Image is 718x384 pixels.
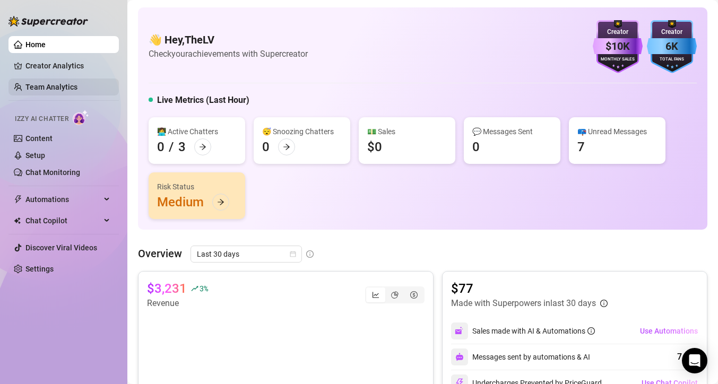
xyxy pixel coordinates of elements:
div: 👩‍💻 Active Chatters [157,126,237,137]
span: calendar [290,251,296,257]
div: segmented control [365,286,425,303]
article: $77 [451,280,608,297]
span: rise [191,285,198,292]
div: 7 [577,138,585,155]
div: 📪 Unread Messages [577,126,657,137]
div: Creator [647,27,697,37]
span: thunderbolt [14,195,22,204]
div: 6K [647,38,697,55]
span: info-circle [587,327,595,335]
a: Setup [25,151,45,160]
img: svg%3e [455,353,464,361]
div: Total Fans [647,56,697,63]
div: Creator [593,27,643,37]
div: 0 [157,138,165,155]
div: 3 [178,138,186,155]
div: Open Intercom Messenger [682,348,707,373]
span: line-chart [372,291,379,299]
div: Monthly Sales [593,56,643,63]
article: Revenue [147,297,207,310]
span: 3 % [200,283,207,293]
img: purple-badge-B9DA21FR.svg [593,20,643,73]
article: $3,231 [147,280,187,297]
span: arrow-right [199,143,206,151]
span: arrow-right [217,198,224,206]
div: 0 [472,138,480,155]
a: Team Analytics [25,83,77,91]
span: arrow-right [283,143,290,151]
div: $10K [593,38,643,55]
div: Risk Status [157,181,237,193]
img: Chat Copilot [14,217,21,224]
span: pie-chart [391,291,399,299]
img: logo-BBDzfeDw.svg [8,16,88,27]
div: 💵 Sales [367,126,447,137]
img: svg%3e [455,326,464,336]
img: AI Chatter [73,110,89,125]
span: info-circle [600,300,608,307]
div: $0 [367,138,382,155]
div: 0 [262,138,270,155]
article: Made with Superpowers in last 30 days [451,297,596,310]
button: Use Automations [639,322,698,339]
span: Izzy AI Chatter [15,114,68,124]
div: Sales made with AI & Automations [472,325,595,337]
span: Chat Copilot [25,212,101,229]
span: info-circle [306,250,314,258]
a: Home [25,40,46,49]
div: Messages sent by automations & AI [451,348,590,365]
div: 😴 Snoozing Chatters [262,126,342,137]
img: blue-badge-DgoSNQY1.svg [647,20,697,73]
article: Check your achievements with Supercreator [149,47,308,60]
span: Last 30 days [197,246,296,262]
a: Chat Monitoring [25,168,80,177]
a: Creator Analytics [25,57,110,74]
span: dollar-circle [410,291,418,299]
a: Settings [25,265,54,273]
a: Discover Viral Videos [25,243,97,252]
article: Overview [138,246,182,261]
h5: Live Metrics (Last Hour) [157,94,249,107]
div: 💬 Messages Sent [472,126,552,137]
span: Automations [25,191,101,208]
a: Content [25,134,53,143]
span: Use Automations [640,327,698,335]
h4: 👋 Hey, TheLV [149,32,308,47]
div: 7,020 [677,351,698,363]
